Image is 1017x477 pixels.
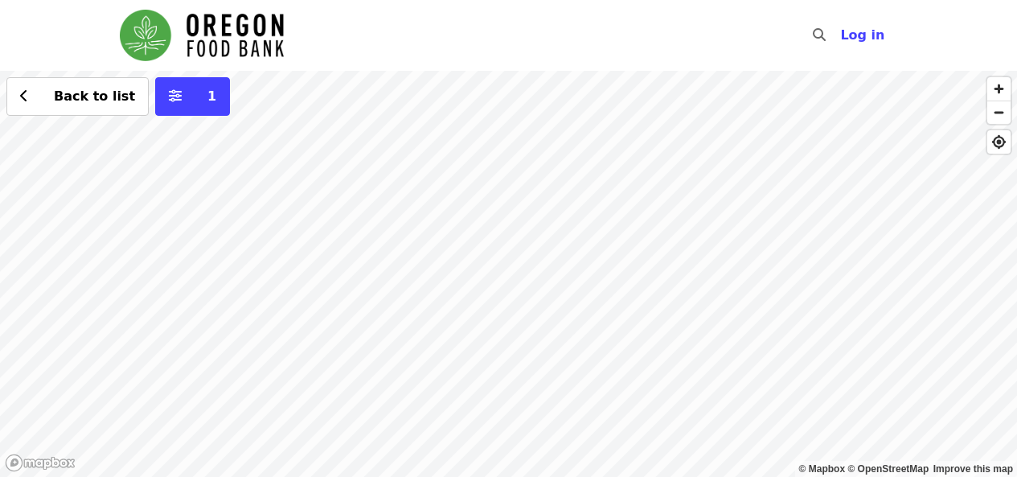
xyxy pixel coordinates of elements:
[169,88,182,104] i: sliders-h icon
[847,463,929,475] a: OpenStreetMap
[840,27,884,43] span: Log in
[20,88,28,104] i: chevron-left icon
[207,88,216,104] span: 1
[813,27,826,43] i: search icon
[987,101,1011,124] button: Zoom Out
[933,463,1013,475] a: Map feedback
[987,77,1011,101] button: Zoom In
[835,16,848,55] input: Search
[6,77,149,116] button: Back to list
[987,130,1011,154] button: Find My Location
[155,77,230,116] button: More filters (1 selected)
[54,88,135,104] span: Back to list
[5,454,76,472] a: Mapbox logo
[120,10,284,61] img: Oregon Food Bank - Home
[827,19,897,51] button: Log in
[799,463,846,475] a: Mapbox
